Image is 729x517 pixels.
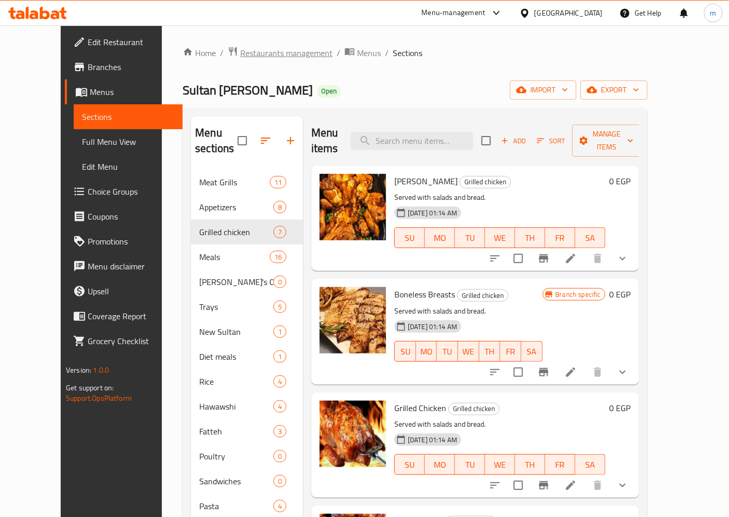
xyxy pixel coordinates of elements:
span: SA [580,457,601,472]
span: TU [459,230,481,246]
span: import [518,84,568,97]
div: Appetizers8 [191,195,303,220]
div: items [273,375,286,388]
span: Version: [66,363,91,377]
button: SA [575,227,606,248]
button: Sort [534,133,568,149]
a: Home [183,47,216,59]
span: Hawawshi [199,400,273,413]
div: Grilled chicken7 [191,220,303,244]
span: Manage items [581,128,634,154]
div: Poultry0 [191,444,303,469]
span: 0 [274,277,286,287]
h2: Menu sections [195,125,238,156]
span: Poultry [199,450,273,462]
span: SA [526,344,539,359]
div: Sultan's Offers [199,276,273,288]
span: Grilled chicken [458,290,508,302]
button: TH [515,227,545,248]
span: [PERSON_NAME] [394,173,458,189]
div: Rice [199,375,273,388]
a: Sections [74,104,183,129]
div: items [273,301,286,313]
span: 1.0.0 [93,363,109,377]
li: / [337,47,340,59]
h6: 0 EGP [610,401,631,415]
span: 1 [274,352,286,362]
span: 1 [274,327,286,337]
span: Meals [199,251,270,263]
button: WE [485,227,515,248]
span: FR [504,344,517,359]
div: Fatteh3 [191,419,303,444]
span: 8 [274,202,286,212]
button: show more [610,360,635,385]
span: Sections [393,47,422,59]
a: Branches [65,55,183,79]
span: Sandwiches [199,475,273,487]
span: New Sultan [199,325,273,338]
a: Coverage Report [65,304,183,329]
a: Upsell [65,279,183,304]
span: 11 [270,178,286,187]
button: MO [425,227,455,248]
div: items [273,425,286,438]
span: Promotions [88,235,174,248]
button: SA [575,454,606,475]
span: TH [519,230,541,246]
button: Branch-specific-item [531,246,556,271]
button: TH [479,341,501,362]
span: WE [462,344,475,359]
span: Branch specific [552,290,605,300]
span: TH [519,457,541,472]
span: SU [399,344,412,359]
a: Support.OpsPlatform [66,391,132,405]
a: Restaurants management [228,46,333,60]
div: Trays5 [191,294,303,319]
span: Sultan [PERSON_NAME] [183,78,313,102]
div: items [273,201,286,213]
svg: Show Choices [616,479,629,492]
h6: 0 EGP [610,174,631,188]
button: TU [455,227,485,248]
span: Fatteh [199,425,273,438]
button: sort-choices [483,360,507,385]
div: Grilled chicken [457,289,508,302]
span: Pasta [199,500,273,512]
span: 16 [270,252,286,262]
span: SU [399,230,421,246]
a: Edit menu item [565,252,577,265]
span: 4 [274,402,286,412]
p: Served with salads and bread. [394,191,606,204]
span: FR [549,457,571,472]
a: Menu disclaimer [65,254,183,279]
button: MO [416,341,437,362]
span: SU [399,457,421,472]
a: Menus [345,46,381,60]
div: Menu-management [422,7,486,19]
span: Branches [88,61,174,73]
div: Grilled chicken [199,226,273,238]
button: TU [455,454,485,475]
div: Hawawshi4 [191,394,303,419]
button: Manage items [572,125,642,157]
div: items [273,450,286,462]
span: Appetizers [199,201,273,213]
span: Select to update [507,474,529,496]
div: items [273,226,286,238]
img: Shish Tawook [320,174,386,240]
div: Sandwiches0 [191,469,303,494]
div: items [270,176,286,188]
button: MO [425,454,455,475]
svg: Show Choices [616,366,629,378]
span: Sort items [530,133,572,149]
button: sort-choices [483,246,507,271]
a: Edit Menu [74,154,183,179]
span: MO [429,457,451,472]
span: Sort [537,135,566,147]
li: / [385,47,389,59]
